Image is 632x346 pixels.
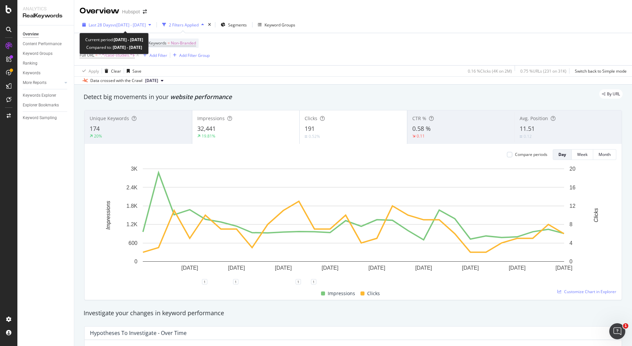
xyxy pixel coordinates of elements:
[90,165,617,282] svg: A chart.
[569,184,575,190] text: 16
[197,124,216,133] span: 32,441
[181,265,198,271] text: [DATE]
[593,208,599,223] text: Clicks
[160,19,207,30] button: 2 Filters Applied
[94,133,102,139] div: 20%
[89,22,112,28] span: Last 28 Days
[23,114,69,121] a: Keyword Sampling
[23,31,69,38] a: Overview
[296,279,301,284] div: 1
[207,21,212,28] div: times
[569,240,572,246] text: 4
[520,136,522,138] img: Equal
[23,70,40,77] div: Keywords
[23,50,69,57] a: Keyword Groups
[520,68,566,74] div: 0.75 % URLs ( 231 on 31K )
[95,52,98,58] span: =
[599,152,611,157] div: Month
[148,40,167,46] span: Keywords
[90,124,100,133] span: 174
[131,166,137,172] text: 3K
[572,66,627,76] button: Switch back to Simple mode
[132,68,141,74] div: Save
[145,78,158,84] span: 2025 Sep. 23rd
[228,265,245,271] text: [DATE]
[112,22,146,28] span: vs [DATE] - [DATE]
[593,149,616,160] button: Month
[515,152,547,157] div: Compare periods
[462,265,479,271] text: [DATE]
[202,279,207,284] div: 1
[368,265,385,271] text: [DATE]
[105,201,111,230] text: Impressions
[140,51,167,59] button: Add Filter
[102,66,121,76] button: Clear
[169,22,199,28] div: 2 Filters Applied
[558,152,566,157] div: Day
[569,222,572,227] text: 8
[143,9,147,14] div: arrow-right-arrow-left
[218,19,249,30] button: Segments
[99,51,135,60] span: ^.*/case-studies.*$
[23,79,46,86] div: More Reports
[90,78,142,84] div: Data crossed with the Crawl
[412,124,431,133] span: 0.58 %
[328,289,355,297] span: Impressions
[23,40,62,48] div: Content Performance
[124,66,141,76] button: Save
[599,89,623,99] div: legacy label
[524,134,532,139] div: 0.12
[80,19,154,30] button: Last 28 Daysvs[DATE] - [DATE]
[179,53,210,58] div: Add Filter Group
[415,265,432,271] text: [DATE]
[23,60,37,67] div: Ranking
[23,40,69,48] a: Content Performance
[322,265,338,271] text: [DATE]
[275,265,292,271] text: [DATE]
[228,22,247,28] span: Segments
[569,259,572,264] text: 0
[311,279,316,284] div: 1
[623,323,628,329] span: 1
[80,5,119,17] div: Overview
[305,124,315,133] span: 191
[171,38,196,48] span: Non-Branded
[309,134,320,139] div: 0.52%
[367,289,380,297] span: Clicks
[126,203,137,209] text: 1.8K
[128,240,137,246] text: 600
[112,45,142,50] b: [DATE] - [DATE]
[23,92,69,99] a: Keywords Explorer
[23,12,69,20] div: RealKeywords
[607,92,620,96] span: By URL
[149,53,167,58] div: Add Filter
[520,124,535,133] span: 11.51
[577,152,588,157] div: Week
[572,149,593,160] button: Week
[23,92,56,99] div: Keywords Explorer
[168,40,170,46] span: =
[90,115,129,121] span: Unique Keywords
[23,102,69,109] a: Explorer Bookmarks
[114,37,143,42] b: [DATE] - [DATE]
[23,102,59,109] div: Explorer Bookmarks
[89,68,99,74] div: Apply
[265,22,295,28] div: Keyword Groups
[23,31,39,38] div: Overview
[170,51,210,59] button: Add Filter Group
[305,115,317,121] span: Clicks
[557,289,616,294] a: Customize Chart in Explorer
[255,19,298,30] button: Keyword Groups
[609,323,625,339] iframe: Intercom live chat
[569,203,575,209] text: 12
[555,265,572,271] text: [DATE]
[202,133,215,139] div: 19.81%
[520,115,548,121] span: Avg. Position
[23,70,69,77] a: Keywords
[23,60,69,67] a: Ranking
[142,77,166,85] button: [DATE]
[509,265,525,271] text: [DATE]
[575,68,627,74] div: Switch back to Simple mode
[564,289,616,294] span: Customize Chart in Explorer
